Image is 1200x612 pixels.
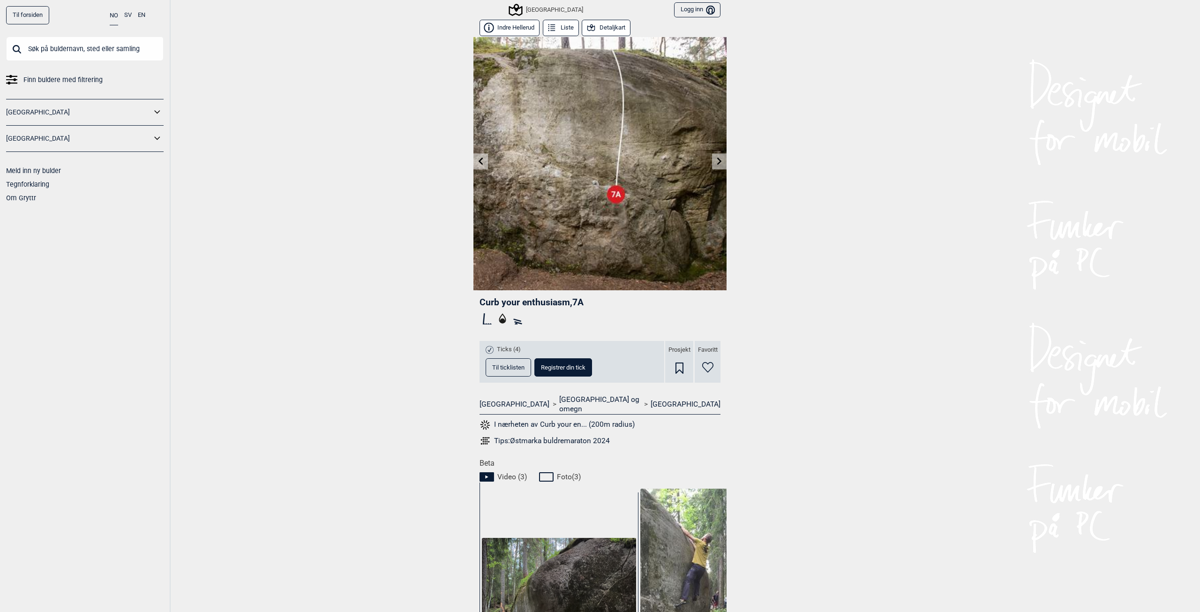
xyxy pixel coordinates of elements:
[138,6,145,24] button: EN
[543,20,579,36] button: Liste
[124,6,132,24] button: SV
[480,400,549,409] a: [GEOGRAPHIC_DATA]
[557,472,581,482] span: Foto ( 3 )
[559,395,641,414] a: [GEOGRAPHIC_DATA] og omegn
[698,346,718,354] span: Favoritt
[480,20,540,36] button: Indre Hellerud
[497,472,527,482] span: Video ( 3 )
[665,341,693,383] div: Prosjekt
[480,419,635,431] button: I nærheten av Curb your en... (200m radius)
[480,435,720,446] a: Tips:Østmarka buldremaraton 2024
[541,364,585,370] span: Registrer din tick
[674,2,720,18] button: Logg inn
[651,400,720,409] a: [GEOGRAPHIC_DATA]
[510,4,583,15] div: [GEOGRAPHIC_DATA]
[494,436,610,446] div: Tips: Østmarka buldremaraton 2024
[534,358,592,377] button: Registrer din tick
[23,73,103,87] span: Finn buldere med filtrering
[6,132,151,145] a: [GEOGRAPHIC_DATA]
[6,37,164,61] input: Søk på buldernavn, sted eller samling
[486,358,531,377] button: Til ticklisten
[492,364,525,370] span: Til ticklisten
[6,194,36,202] a: Om Gryttr
[480,395,720,414] nav: > >
[582,20,630,36] button: Detaljkart
[6,73,164,87] a: Finn buldere med filtrering
[480,297,584,308] span: Curb your enthusiasm , 7A
[6,106,151,119] a: [GEOGRAPHIC_DATA]
[497,346,521,354] span: Ticks (4)
[6,167,61,174] a: Meld inn ny bulder
[6,6,49,24] a: Til forsiden
[6,181,49,188] a: Tegnforklaring
[110,6,118,25] button: NO
[473,37,727,290] img: Curb your enthusiasm 200517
